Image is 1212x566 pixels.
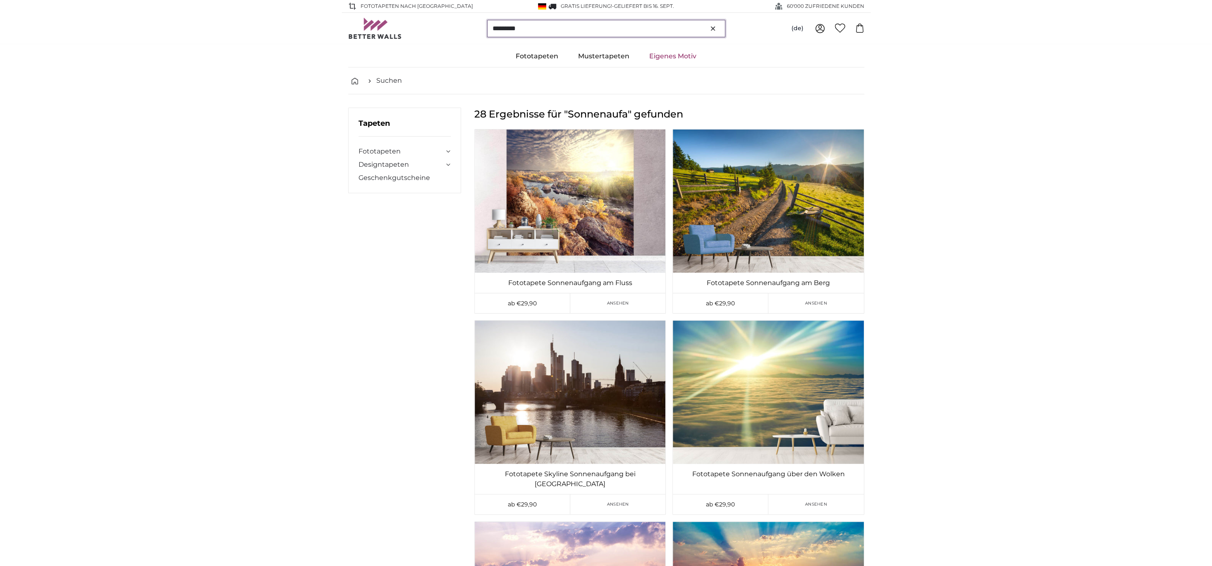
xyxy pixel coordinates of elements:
[359,173,451,183] a: Geschenkgutscheine
[706,300,735,307] span: ab €29,90
[570,494,666,514] a: Ansehen
[348,18,402,39] img: Betterwalls
[474,108,864,121] h1: 28 Ergebnisse für "Sonnenaufa" gefunden
[570,293,666,313] a: Ansehen
[359,146,445,156] a: Fototapeten
[768,494,864,514] a: Ansehen
[607,501,629,507] span: Ansehen
[639,46,706,67] a: Eigenes Motiv
[674,278,862,288] a: Fototapete Sonnenaufgang am Berg
[359,146,451,156] summary: Fototapeten
[706,501,735,508] span: ab €29,90
[785,21,810,36] button: (de)
[476,278,664,288] a: Fototapete Sonnenaufgang am Fluss
[359,118,451,137] h3: Tapeten
[506,46,568,67] a: Fototapeten
[612,3,674,9] span: -
[674,469,862,479] a: Fototapete Sonnenaufgang über den Wolken
[359,160,451,170] summary: Designtapeten
[361,2,473,10] span: Fototapeten nach [GEOGRAPHIC_DATA]
[376,76,402,86] a: Suchen
[768,293,864,313] a: Ansehen
[787,2,864,10] span: 60'000 ZUFRIEDENE KUNDEN
[607,300,629,306] span: Ansehen
[805,300,827,306] span: Ansehen
[359,160,445,170] a: Designtapeten
[568,46,639,67] a: Mustertapeten
[561,3,612,9] span: GRATIS Lieferung!
[614,3,674,9] span: Geliefert bis 16. Sept.
[508,300,537,307] span: ab €29,90
[476,469,664,489] a: Fototapete Skyline Sonnenaufgang bei [GEOGRAPHIC_DATA]
[508,501,537,508] span: ab €29,90
[538,3,546,10] img: Deutschland
[348,67,864,94] nav: breadcrumbs
[805,501,827,507] span: Ansehen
